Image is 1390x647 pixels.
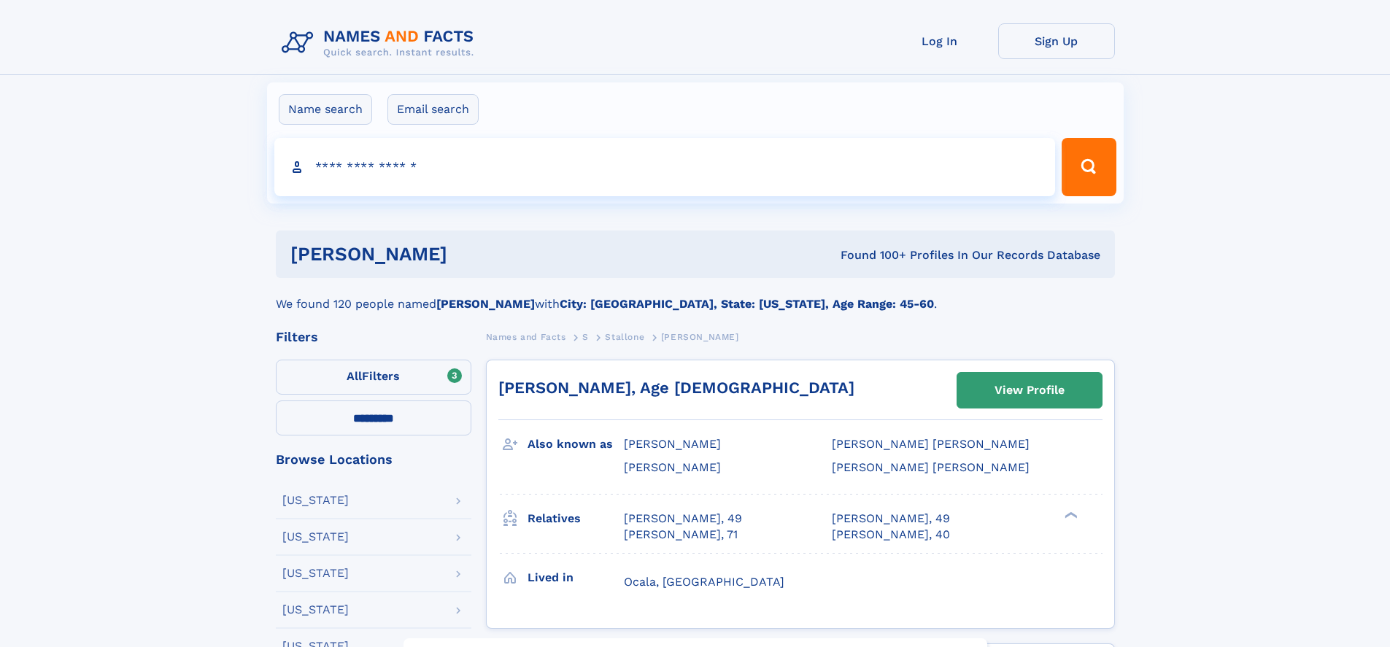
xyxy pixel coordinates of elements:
b: [PERSON_NAME] [436,297,535,311]
a: View Profile [957,373,1102,408]
div: ❯ [1061,510,1078,519]
div: Browse Locations [276,453,471,466]
span: All [347,369,362,383]
a: [PERSON_NAME], Age [DEMOGRAPHIC_DATA] [498,379,854,397]
label: Email search [387,94,479,125]
a: Names and Facts [486,328,566,346]
a: S [582,328,589,346]
span: [PERSON_NAME] [PERSON_NAME] [832,437,1030,451]
h1: [PERSON_NAME] [290,245,644,263]
div: [US_STATE] [282,567,349,579]
input: search input [274,138,1056,196]
span: [PERSON_NAME] [661,332,739,342]
b: City: [GEOGRAPHIC_DATA], State: [US_STATE], Age Range: 45-60 [560,297,934,311]
a: [PERSON_NAME], 49 [624,511,742,527]
a: Stallone [605,328,644,346]
h3: Lived in [528,565,624,590]
span: [PERSON_NAME] [PERSON_NAME] [832,460,1030,474]
span: [PERSON_NAME] [624,460,721,474]
span: Ocala, [GEOGRAPHIC_DATA] [624,575,784,589]
h3: Also known as [528,432,624,457]
div: Filters [276,330,471,344]
a: Sign Up [998,23,1115,59]
h3: Relatives [528,506,624,531]
img: Logo Names and Facts [276,23,486,63]
a: [PERSON_NAME], 49 [832,511,950,527]
div: [US_STATE] [282,604,349,616]
label: Name search [279,94,372,125]
span: [PERSON_NAME] [624,437,721,451]
button: Search Button [1062,138,1116,196]
div: Found 100+ Profiles In Our Records Database [644,247,1100,263]
div: View Profile [995,373,1065,407]
a: Log In [881,23,998,59]
a: [PERSON_NAME], 40 [832,527,950,543]
span: Stallone [605,332,644,342]
label: Filters [276,360,471,395]
div: We found 120 people named with . [276,278,1115,313]
span: S [582,332,589,342]
div: [US_STATE] [282,531,349,543]
a: [PERSON_NAME], 71 [624,527,738,543]
div: [US_STATE] [282,495,349,506]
